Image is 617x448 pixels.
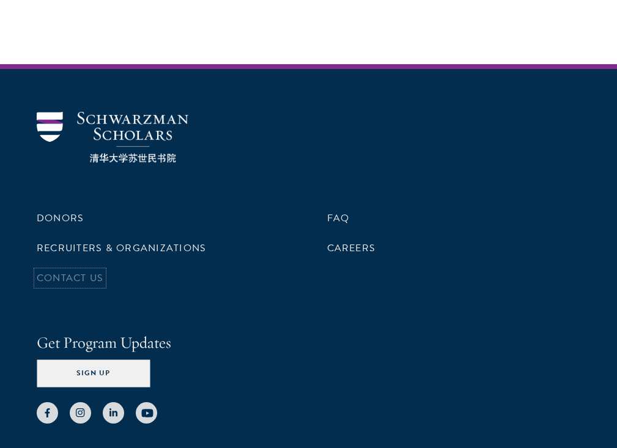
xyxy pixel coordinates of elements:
[37,331,580,354] h4: Get Program Updates
[327,241,376,255] a: Careers
[37,211,84,226] a: Donors
[37,271,103,285] a: Contact Us
[37,112,188,163] img: Schwarzman Scholars
[37,241,206,255] a: Recruiters & Organizations
[37,359,150,387] button: Sign Up
[327,211,350,226] a: FAQ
